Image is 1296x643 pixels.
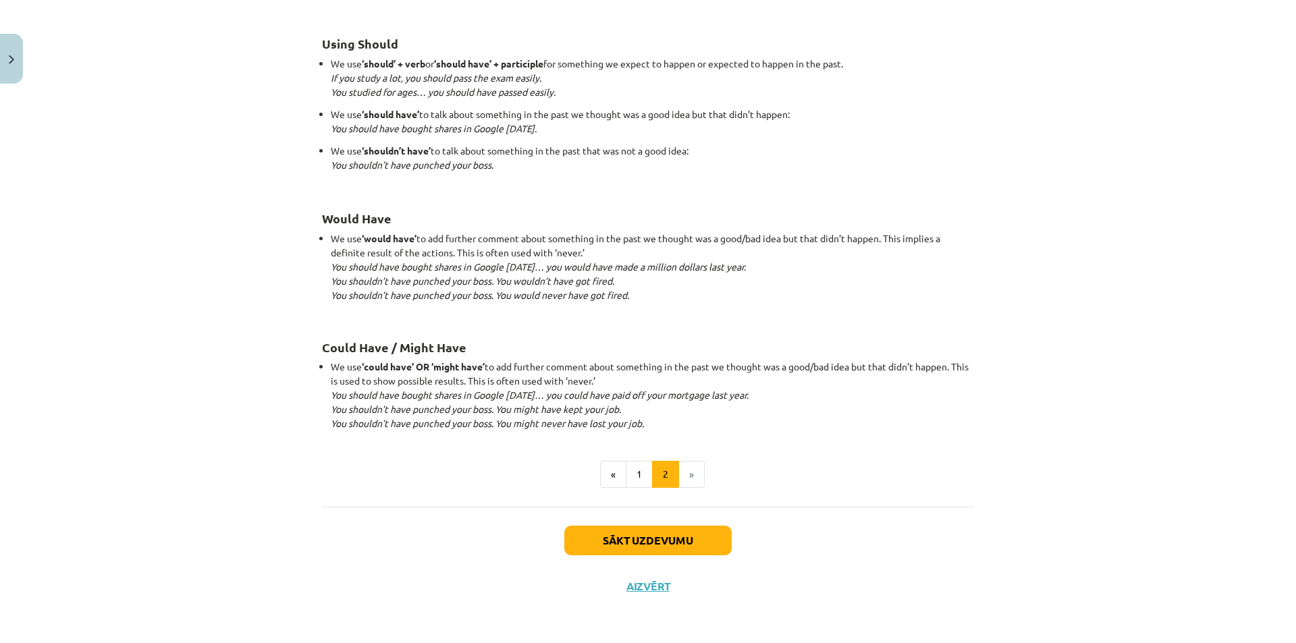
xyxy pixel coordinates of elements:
[331,72,541,84] em: If you study a lot, you should pass the exam easily.
[322,36,398,51] strong: Using Should
[331,360,974,430] li: We use to add further comment about something in the past we thought was a good/bad idea but that...
[331,86,556,98] em: You studied for ages… you should have passed easily.
[331,231,974,316] li: We use to add further comment about something in the past we thought was a good/bad idea but that...
[564,526,732,555] button: Sākt uzdevumu
[331,289,629,301] em: You shouldn’t have punched your boss. You would never have got fired.
[362,144,431,157] strong: ‘shouldn’t have’
[331,122,537,134] em: You should have bought shares in Google [DATE].
[9,55,14,64] img: icon-close-lesson-0947bae3869378f0d4975bcd49f059093ad1ed9edebbc8119c70593378902aed.svg
[362,360,485,372] strong: ‘could have’ OR ‘might have’
[322,461,974,488] nav: Page navigation example
[331,275,614,287] em: You shouldn’t have punched your boss. You wouldn’t have got fired.
[652,461,679,488] button: 2
[331,417,644,429] em: You shouldn’t have punched your boss. You might never have lost your job.
[331,107,974,136] p: We use to talk about something in the past we thought was a good idea but that didn’t happen:
[331,159,493,171] em: You shouldn’t have punched your boss.
[322,339,466,355] strong: Could Have / Might Have
[600,461,626,488] button: «
[331,260,746,273] em: You should have bought shares in Google [DATE]… you would have made a million dollars last year.
[331,144,974,186] p: We use to talk about something in the past that was not a good idea:
[331,403,621,415] em: You shouldn’t have punched your boss. You might have kept your job.
[322,211,391,226] strong: Would Have
[626,461,653,488] button: 1
[622,580,674,593] button: Aizvērt
[362,57,425,69] strong: ‘should’ + verb
[362,108,419,120] strong: ‘should have’
[331,389,749,401] em: You should have bought shares in Google [DATE]… you could have paid off your mortgage last year.
[434,57,543,69] strong: ‘should have’ + participle
[362,232,416,244] strong: ‘would have’
[331,57,974,99] p: We use or for something we expect to happen or expected to happen in the past.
